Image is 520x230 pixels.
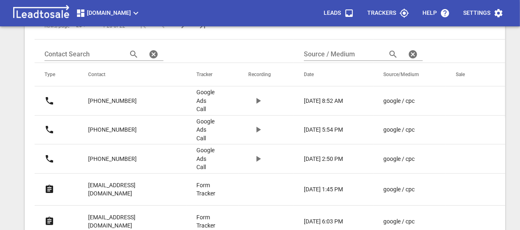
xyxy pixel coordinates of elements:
[44,184,54,194] svg: Form
[383,217,415,226] p: google / cpc
[196,117,215,143] a: Google Ads Call
[78,63,187,86] th: Contact
[196,88,215,114] a: Google Ads Call
[187,63,238,86] th: Tracker
[304,185,350,194] a: [DATE] 1:45 PM
[238,63,294,86] th: Recording
[383,185,415,194] p: google / cpc
[88,175,163,204] a: [EMAIL_ADDRESS][DOMAIN_NAME]
[88,149,137,169] a: [PHONE_NUMBER]
[44,154,54,164] svg: Call
[383,185,423,194] a: google / cpc
[88,213,163,230] p: [EMAIL_ADDRESS][DOMAIN_NAME]
[88,120,137,140] a: [PHONE_NUMBER]
[324,9,341,17] p: Leads
[44,125,54,135] svg: Call
[10,5,72,21] img: logo
[383,155,415,163] p: google / cpc
[88,97,137,105] p: [PHONE_NUMBER]
[383,125,423,134] a: google / cpc
[35,63,78,86] th: Type
[196,213,215,230] a: Form Tracker
[367,9,396,17] p: Trackers
[88,91,137,111] a: [PHONE_NUMBER]
[196,146,215,172] a: Google Ads Call
[44,216,54,226] svg: Form
[304,155,343,163] p: [DATE] 2:50 PM
[383,155,423,163] a: google / cpc
[383,125,415,134] p: google / cpc
[196,181,215,198] a: Form Tracker
[44,96,54,106] svg: Call
[88,181,163,198] p: [EMAIL_ADDRESS][DOMAIN_NAME]
[304,97,350,105] a: [DATE] 8:52 AM
[304,155,350,163] a: [DATE] 2:50 PM
[304,125,350,134] a: [DATE] 5:54 PM
[304,217,350,226] a: [DATE] 6:03 PM
[88,125,137,134] p: [PHONE_NUMBER]
[304,125,343,134] p: [DATE] 5:54 PM
[304,217,343,226] p: [DATE] 6:03 PM
[304,97,343,105] p: [DATE] 8:52 AM
[76,8,141,18] span: [DOMAIN_NAME]
[304,185,343,194] p: [DATE] 1:45 PM
[88,155,137,163] p: [PHONE_NUMBER]
[463,9,490,17] p: Settings
[383,97,423,105] a: google / cpc
[383,97,415,105] p: google / cpc
[294,63,373,86] th: Date
[72,5,144,21] button: [DOMAIN_NAME]
[373,63,446,86] th: Source/Medium
[422,9,437,17] p: Help
[383,217,423,226] a: google / cpc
